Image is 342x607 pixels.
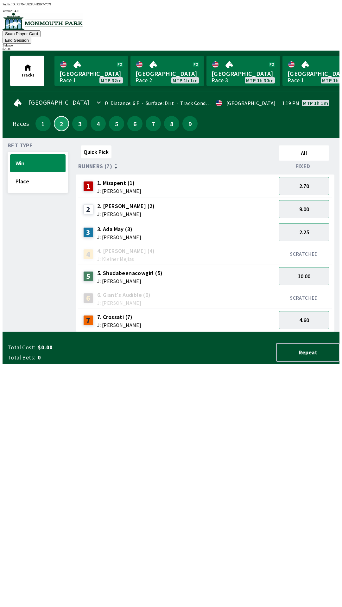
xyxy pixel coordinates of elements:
span: 10.00 [298,273,310,280]
div: Race 2 [136,78,152,83]
div: Race 3 [212,78,228,83]
div: 3 [83,227,93,237]
div: Runners (7) [78,163,276,169]
button: 2 [54,116,69,131]
div: Version 1.4.0 [3,9,339,13]
button: 4.60 [279,311,329,329]
span: 8 [166,121,178,126]
div: Race 1 [60,78,76,83]
span: 6. Giant's Audible (6) [97,291,151,299]
div: Race 1 [288,78,304,83]
span: MTP 32m [101,78,122,83]
span: 0 [38,354,137,361]
button: All [279,145,329,161]
span: 4 [92,121,104,126]
div: 7 [83,315,93,325]
div: [GEOGRAPHIC_DATA] [226,101,276,106]
span: Bet Type [8,143,33,148]
button: 1 [35,116,51,131]
span: Tracks [21,72,35,78]
span: MTP 1h 30m [246,78,274,83]
span: 2. [PERSON_NAME] (2) [97,202,155,210]
span: MTP 1h 1m [303,101,328,106]
button: Repeat [276,343,339,362]
span: [GEOGRAPHIC_DATA] [212,70,275,78]
div: Fixed [276,163,332,169]
button: 2.25 [279,223,329,241]
button: 9.00 [279,200,329,218]
span: [GEOGRAPHIC_DATA] [60,70,123,78]
a: [GEOGRAPHIC_DATA]Race 1MTP 32m [54,56,128,86]
a: [GEOGRAPHIC_DATA]Race 2MTP 1h 1m [130,56,204,86]
span: Surface: Dirt [139,100,174,106]
span: 1 [37,121,49,126]
button: Place [10,172,66,190]
button: Quick Pick [81,145,111,158]
span: 3. Ada May (3) [97,225,141,233]
span: 2.25 [299,229,309,236]
span: J: [PERSON_NAME] [97,300,151,305]
div: 6 [83,293,93,303]
span: $0.00 [38,344,137,351]
button: 9 [182,116,198,131]
button: 8 [164,116,179,131]
a: [GEOGRAPHIC_DATA]Race 3MTP 1h 30m [206,56,280,86]
span: [GEOGRAPHIC_DATA] [29,100,90,105]
span: All [282,150,326,157]
button: 4 [91,116,106,131]
span: 5. Shudabeenacowgirl (5) [97,269,163,277]
div: Public ID: [3,3,339,6]
div: Races [13,121,29,126]
span: J: [PERSON_NAME] [97,212,155,217]
span: 5 [111,121,123,126]
span: Quick Pick [84,148,109,156]
span: Place [16,178,60,185]
span: Win [16,160,60,167]
span: MTP 1h 1m [173,78,198,83]
span: 1:19 PM [282,101,300,106]
span: Distance: 6 F [111,100,139,106]
span: Fixed [295,164,310,169]
span: J: [PERSON_NAME] [97,235,141,240]
div: 4 [83,249,93,259]
span: 4. [PERSON_NAME] (4) [97,247,155,255]
img: venue logo [3,13,83,30]
div: 1 [83,181,93,191]
button: 2.70 [279,177,329,195]
div: SCRATCHED [279,295,329,301]
span: 1. Misspent (1) [97,179,141,187]
span: Runners (7) [78,164,112,169]
span: 7. Crossati (7) [97,313,141,321]
div: SCRATCHED [279,251,329,257]
button: Tracks [10,56,44,86]
span: 7 [147,121,159,126]
div: 5 [83,271,93,281]
span: Total Cost: [8,344,35,351]
div: Balance [3,44,339,47]
span: 2.70 [299,182,309,190]
span: Track Condition: Firm [174,100,230,106]
span: Repeat [282,349,334,356]
button: 10.00 [279,267,329,285]
span: 9 [184,121,196,126]
span: Total Bets: [8,354,35,361]
button: Win [10,154,66,172]
span: J: [PERSON_NAME] [97,279,163,284]
button: 3 [72,116,87,131]
span: J: [PERSON_NAME] [97,188,141,193]
span: J: [PERSON_NAME] [97,322,141,328]
span: 4.60 [299,316,309,324]
span: 6 [129,121,141,126]
button: Scan Player Card [3,30,41,37]
div: 2 [83,204,93,214]
div: $ 20.00 [3,47,339,51]
span: [GEOGRAPHIC_DATA] [136,70,199,78]
span: XS7N-UKXU-HXK7-767J [16,3,51,6]
button: 6 [127,116,142,131]
span: J: Kleiner Mejias [97,256,155,261]
button: 7 [146,116,161,131]
button: End Session [3,37,31,44]
div: 0 [105,101,108,106]
span: 3 [74,121,86,126]
span: 9.00 [299,205,309,213]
